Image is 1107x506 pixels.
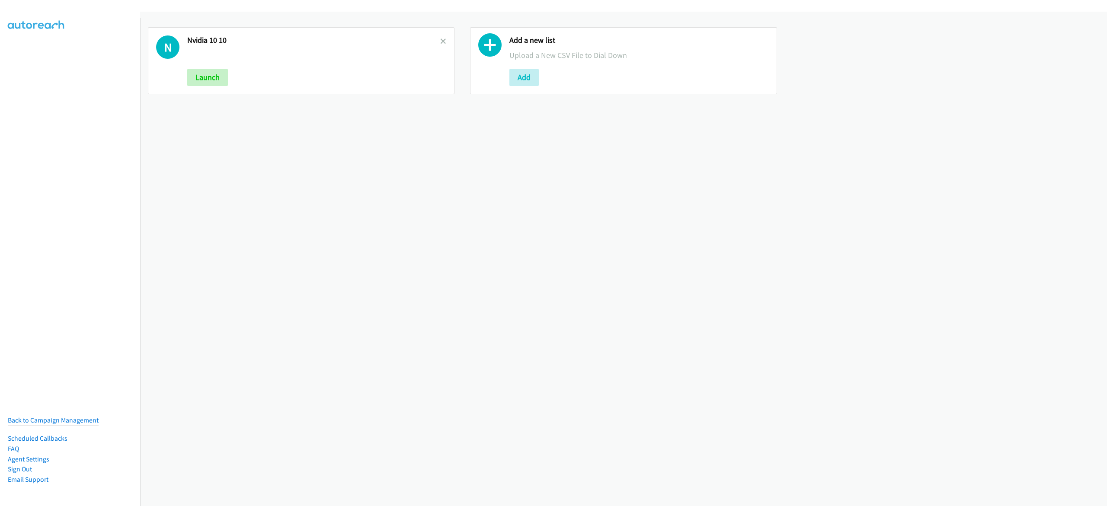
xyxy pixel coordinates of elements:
[509,69,539,86] button: Add
[8,434,67,442] a: Scheduled Callbacks
[8,475,48,484] a: Email Support
[187,35,440,45] h2: Nvidia 10 10
[8,455,49,463] a: Agent Settings
[187,69,228,86] button: Launch
[8,465,32,473] a: Sign Out
[8,416,99,424] a: Back to Campaign Management
[156,35,179,59] h1: N
[509,35,768,45] h2: Add a new list
[8,445,19,453] a: FAQ
[509,49,768,61] p: Upload a New CSV File to Dial Down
